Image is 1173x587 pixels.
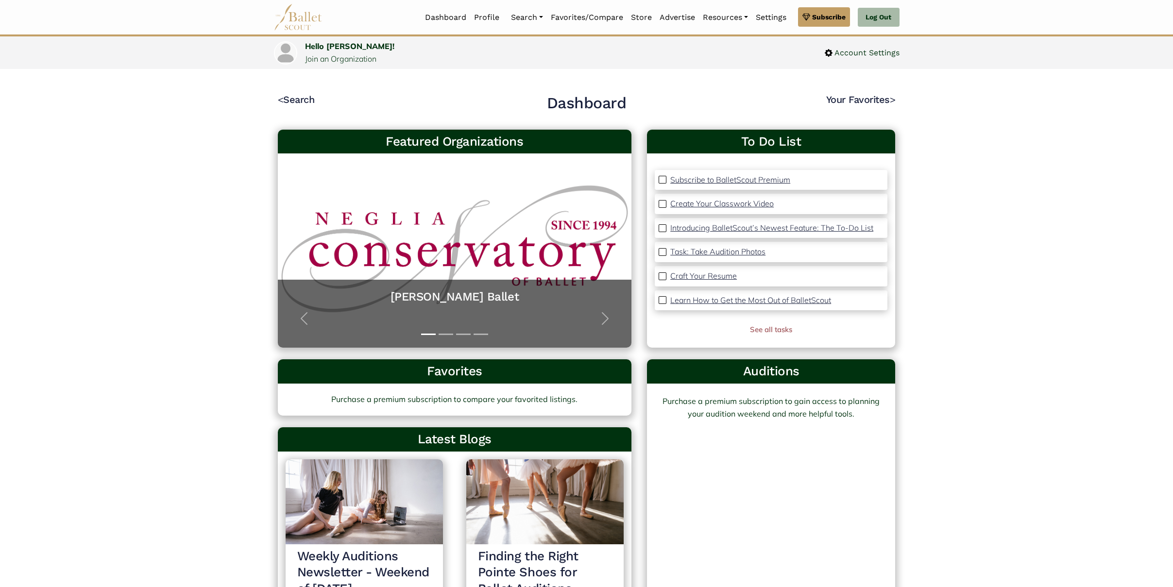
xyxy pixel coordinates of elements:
a: Favorites/Compare [547,7,627,28]
p: Create Your Classwork Video [670,199,774,208]
h3: Latest Blogs [286,431,624,448]
a: Purchase a premium subscription to gain access to planning your audition weekend and more helpful... [663,396,880,419]
a: Join an Organization [305,54,376,64]
a: Profile [470,7,503,28]
a: Account Settings [825,47,900,59]
button: Slide 1 [421,329,436,340]
button: Slide 4 [474,329,488,340]
code: < [278,93,284,105]
a: Craft Your Resume [670,270,737,283]
a: Your Favorites [826,94,896,105]
a: Dashboard [421,7,470,28]
a: Resources [699,7,752,28]
p: Subscribe to BalletScout Premium [670,175,790,184]
a: Advertise [656,7,699,28]
a: [PERSON_NAME] Ballet [288,289,622,304]
img: gem.svg [802,12,810,22]
h3: Favorites [286,363,624,380]
span: Account Settings [833,47,900,59]
a: Introducing BalletScout’s Newest Feature: The To-Do List [670,222,873,235]
h3: Featured Organizations [286,134,624,150]
button: Slide 3 [456,329,471,340]
span: Subscribe [812,12,846,22]
img: header_image.img [286,459,443,544]
a: See all tasks [750,325,792,334]
a: To Do List [655,134,887,150]
p: Learn How to Get the Most Out of BalletScout [670,295,831,305]
a: Hello [PERSON_NAME]! [305,41,394,51]
button: Slide 2 [439,329,453,340]
img: profile picture [275,42,296,64]
p: Task: Take Audition Photos [670,247,765,256]
a: Subscribe to BalletScout Premium [670,174,790,186]
a: Purchase a premium subscription to compare your favorited listings. [278,384,632,416]
a: Settings [752,7,790,28]
p: Craft Your Resume [670,271,737,281]
a: Learn How to Get the Most Out of BalletScout [670,294,831,307]
a: Log Out [858,8,899,27]
a: Store [627,7,656,28]
h2: Dashboard [547,93,627,114]
a: Task: Take Audition Photos [670,246,765,258]
a: Subscribe [798,7,850,27]
p: Introducing BalletScout’s Newest Feature: The To-Do List [670,223,873,233]
img: header_image.img [466,459,624,544]
h3: Auditions [655,363,887,380]
a: Create Your Classwork Video [670,198,774,210]
code: > [890,93,896,105]
a: <Search [278,94,315,105]
a: Search [507,7,547,28]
